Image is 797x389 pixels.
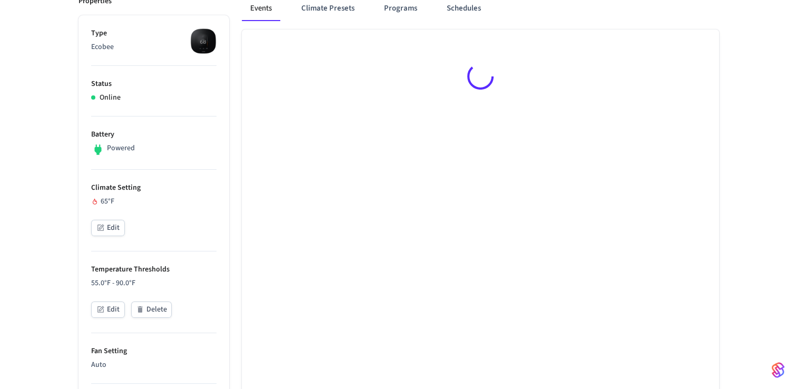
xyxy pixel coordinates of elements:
[190,28,217,54] img: ecobee_lite_3
[91,278,217,289] p: 55.0°F - 90.0°F
[100,92,121,103] p: Online
[91,182,217,193] p: Climate Setting
[91,346,217,357] p: Fan Setting
[107,143,135,154] p: Powered
[131,302,172,318] button: Delete
[91,42,217,53] p: Ecobee
[772,362,784,378] img: SeamLogoGradient.69752ec5.svg
[91,28,217,39] p: Type
[91,129,217,140] p: Battery
[91,196,217,207] div: 65°F
[91,302,125,318] button: Edit
[91,264,217,275] p: Temperature Thresholds
[91,359,217,371] p: Auto
[91,220,125,236] button: Edit
[91,79,217,90] p: Status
